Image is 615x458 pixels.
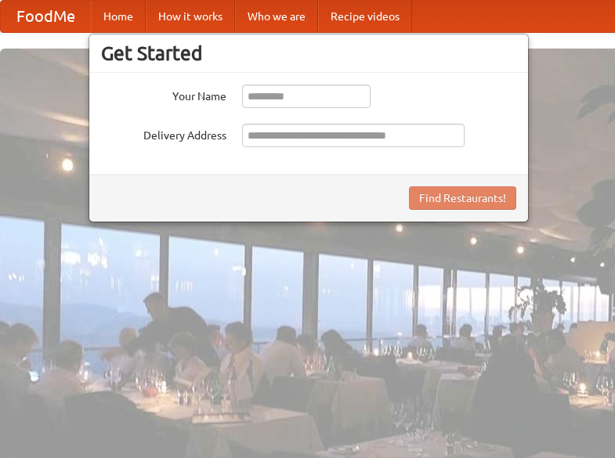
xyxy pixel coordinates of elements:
[101,85,226,104] label: Your Name
[91,1,146,32] a: Home
[101,41,516,65] h3: Get Started
[146,1,235,32] a: How it works
[235,1,318,32] a: Who we are
[1,1,91,32] a: FoodMe
[409,186,516,210] button: Find Restaurants!
[101,124,226,143] label: Delivery Address
[318,1,412,32] a: Recipe videos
